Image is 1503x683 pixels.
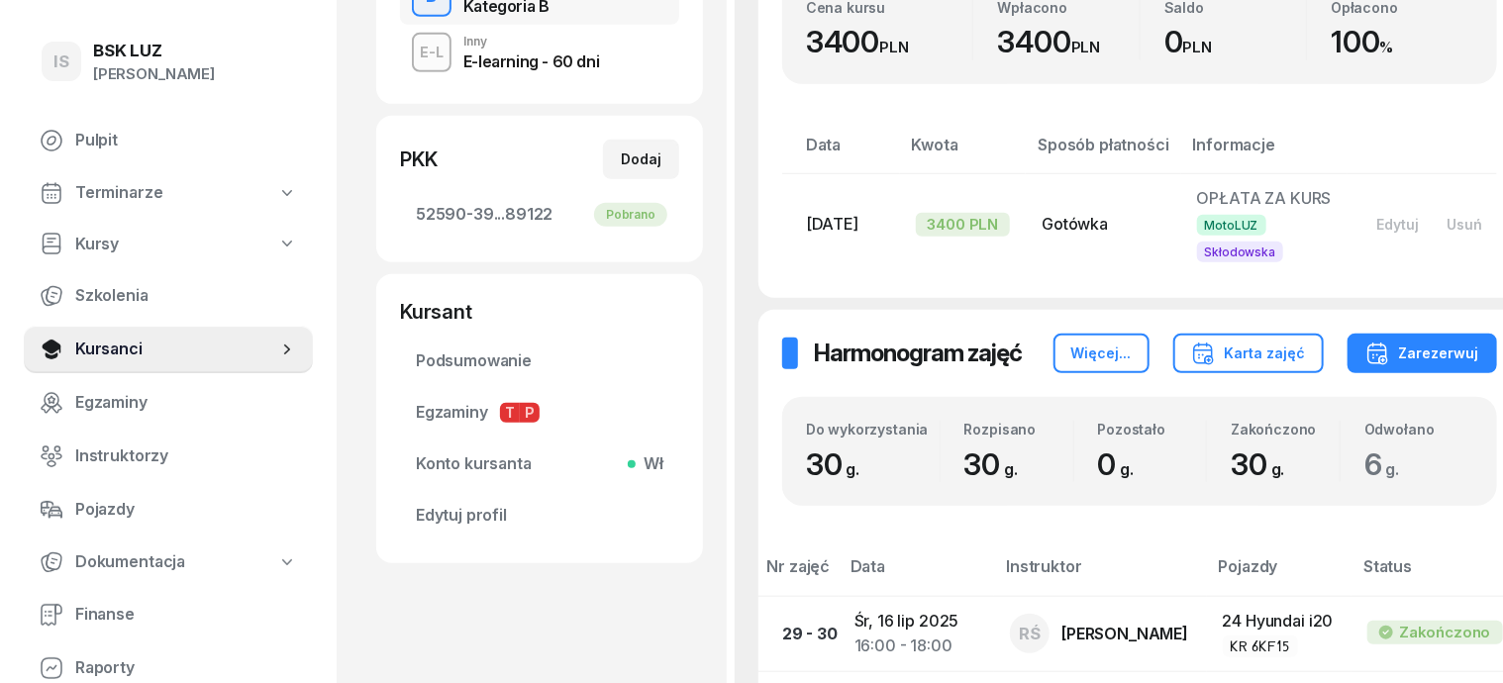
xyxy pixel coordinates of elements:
button: Usuń [1434,208,1497,241]
a: Pojazdy [24,486,313,534]
div: KR 6KF15 [1231,637,1290,654]
a: Pulpit [24,117,313,164]
span: Pulpit [75,128,297,153]
a: Terminarze [24,170,313,216]
span: Szkolenia [75,283,297,309]
div: E-L [412,40,451,64]
div: 3400 [997,24,1139,60]
div: Inny [463,36,599,48]
small: PLN [1071,38,1101,56]
div: 16:00 - 18:00 [854,634,978,659]
div: 0 [1098,446,1207,483]
a: Edytuj profil [400,492,679,539]
th: Data [782,132,900,174]
small: g. [1271,459,1285,479]
small: g. [1004,459,1018,479]
th: Kwota [900,132,1027,174]
a: Finanse [24,591,313,638]
span: Instruktorzy [75,443,297,469]
span: Dokumentacja [75,549,185,575]
span: 30 [806,446,869,482]
span: IS [53,53,69,70]
div: 24 Hyundai i20 [1223,609,1337,634]
button: Karta zajęć [1173,334,1324,373]
div: Usuń [1448,216,1483,233]
div: 3400 PLN [916,213,1011,237]
small: % [1380,38,1394,56]
span: 6 [1364,446,1410,482]
span: Egzaminy [75,390,297,416]
div: [PERSON_NAME] [93,61,215,87]
th: Data [839,553,994,596]
div: Odwołano [1364,421,1473,438]
span: Egzaminy [416,400,663,426]
a: Konto kursantaWł [400,440,679,488]
div: PKK [400,146,438,173]
td: 29 - 30 [758,596,839,671]
span: 52590-39...89122 [416,202,663,228]
span: [DATE] [806,214,858,234]
a: Instruktorzy [24,433,313,480]
span: Wł [636,451,663,477]
a: 52590-39...89122Pobrano [400,191,679,239]
td: Śr, 16 lip 2025 [839,596,994,671]
div: Gotówka [1042,212,1164,238]
span: Raporty [75,655,297,681]
button: Edytuj [1363,208,1434,241]
div: Więcej... [1071,341,1132,365]
div: Karta zajęć [1191,341,1306,365]
div: Dodaj [621,147,661,171]
th: Instruktor [994,553,1206,596]
th: Nr zajęć [758,553,839,596]
span: Podsumowanie [416,348,663,374]
div: E-learning - 60 dni [463,53,599,69]
a: Kursy [24,222,313,267]
div: Do wykorzystania [806,421,940,438]
div: [PERSON_NAME] [1061,626,1188,641]
div: Zakończono [1231,421,1340,438]
span: 30 [964,446,1028,482]
button: Zarezerwuj [1348,334,1497,373]
span: Terminarze [75,180,162,206]
span: Pojazdy [75,497,297,523]
span: Konto kursanta [416,451,663,477]
button: Więcej... [1053,334,1150,373]
div: Zakończono [1399,620,1490,645]
a: EgzaminyTP [400,389,679,437]
div: Rozpisano [964,421,1073,438]
span: T [500,403,520,423]
div: BSK LUZ [93,43,215,59]
span: RŚ [1019,626,1041,642]
div: 0 [1164,24,1306,60]
small: g. [1120,459,1134,479]
th: Informacje [1181,132,1348,174]
a: Egzaminy [24,379,313,427]
a: Podsumowanie [400,338,679,385]
span: Edytuj profil [416,503,663,529]
span: OPŁATA ZA KURS [1197,188,1332,208]
small: PLN [879,38,909,56]
th: Sposób płatności [1026,132,1180,174]
span: Kursy [75,232,119,257]
th: Pojazdy [1207,553,1353,596]
small: PLN [1183,38,1213,56]
div: Kursant [400,298,679,326]
span: Finanse [75,602,297,628]
span: 30 [1231,446,1294,482]
button: E-LInnyE-learning - 60 dni [400,25,679,80]
button: E-L [412,33,451,72]
div: Pobrano [594,203,667,227]
div: Zarezerwuj [1365,341,1479,365]
div: 3400 [806,24,972,60]
div: Edytuj [1377,216,1420,233]
button: Dodaj [603,140,679,179]
a: Kursanci [24,326,313,373]
small: g. [847,459,860,479]
span: MotoLUZ [1197,215,1266,236]
a: Dokumentacja [24,539,313,585]
div: Pozostało [1098,421,1207,438]
span: Skłodowska [1197,242,1283,262]
h2: Harmonogram zajęć [814,338,1022,369]
div: 100 [1331,24,1472,60]
small: g. [1386,459,1400,479]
